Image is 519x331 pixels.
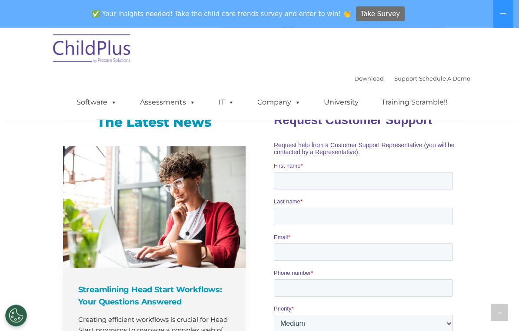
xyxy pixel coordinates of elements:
[5,305,27,327] button: Cookies Settings
[49,28,136,72] img: ChildPlus by Procare Solutions
[89,6,355,23] span: ✅ Your insights needed! Take the child care trends survey and enter to win! 👏
[210,94,243,111] a: IT
[419,75,470,82] a: Schedule A Demo
[78,284,233,308] h4: Streamlining Head Start Workflows: Your Questions Answered
[373,94,456,111] a: Training Scramble!!
[354,75,384,82] a: Download
[354,75,470,82] font: |
[68,94,126,111] a: Software
[356,7,405,22] a: Take Survey
[63,114,246,132] h3: The Latest News
[361,7,400,22] span: Take Survey
[131,94,204,111] a: Assessments
[394,75,417,82] a: Support
[315,94,367,111] a: University
[249,94,309,111] a: Company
